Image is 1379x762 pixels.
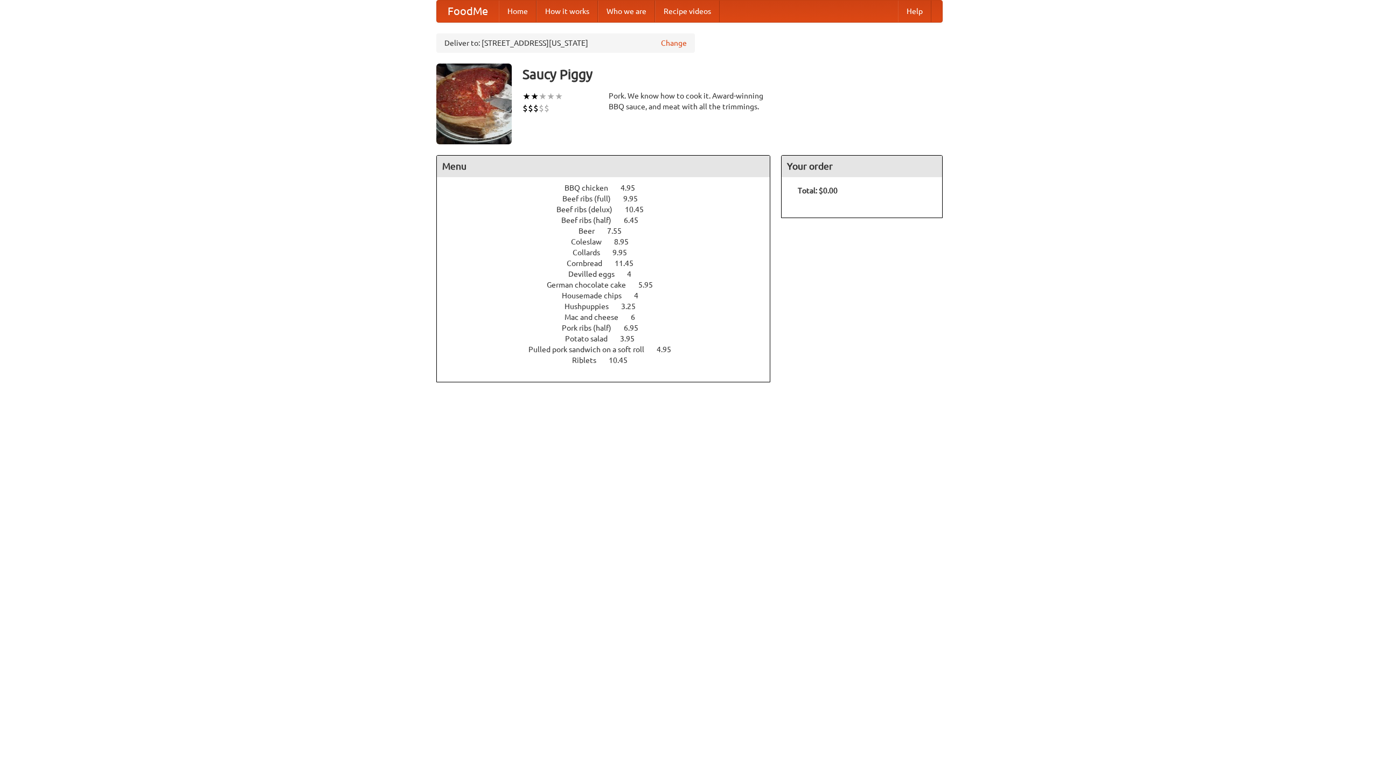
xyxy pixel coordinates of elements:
span: Devilled eggs [568,270,625,278]
a: Home [499,1,537,22]
span: 4.95 [621,184,646,192]
a: Coleslaw 8.95 [571,237,649,246]
span: Hushpuppies [565,302,619,311]
span: Beef ribs (full) [562,194,622,203]
li: ★ [555,90,563,102]
b: Total: $0.00 [798,186,838,195]
a: Cornbread 11.45 [567,259,653,268]
a: Riblets 10.45 [572,356,647,365]
li: ★ [531,90,539,102]
h4: Your order [782,156,942,177]
span: Beef ribs (half) [561,216,622,225]
li: $ [528,102,533,114]
li: $ [523,102,528,114]
h4: Menu [437,156,770,177]
a: Who we are [598,1,655,22]
span: 8.95 [614,237,639,246]
a: Collards 9.95 [573,248,647,257]
a: Potato salad 3.95 [565,334,654,343]
a: How it works [537,1,598,22]
a: BBQ chicken 4.95 [565,184,655,192]
span: 3.25 [621,302,646,311]
div: Deliver to: [STREET_ADDRESS][US_STATE] [436,33,695,53]
a: German chocolate cake 5.95 [547,281,673,289]
li: ★ [547,90,555,102]
a: Beef ribs (full) 9.95 [562,194,658,203]
span: 6.45 [624,216,649,225]
li: ★ [539,90,547,102]
span: 7.55 [607,227,632,235]
span: German chocolate cake [547,281,637,289]
span: 11.45 [615,259,644,268]
h3: Saucy Piggy [523,64,943,85]
span: 4.95 [657,345,682,354]
a: Beef ribs (half) 6.45 [561,216,658,225]
span: Cornbread [567,259,613,268]
span: 3.95 [620,334,645,343]
span: Collards [573,248,611,257]
a: Mac and cheese 6 [565,313,655,321]
a: Recipe videos [655,1,720,22]
span: 9.95 [612,248,638,257]
a: FoodMe [437,1,499,22]
span: Coleslaw [571,237,612,246]
span: 9.95 [623,194,649,203]
a: Pork ribs (half) 6.95 [562,324,658,332]
span: BBQ chicken [565,184,619,192]
img: angular.jpg [436,64,512,144]
span: 10.45 [609,356,638,365]
a: Beef ribs (delux) 10.45 [556,205,664,214]
span: 6 [631,313,646,321]
span: 5.95 [638,281,664,289]
a: Devilled eggs 4 [568,270,651,278]
span: Pulled pork sandwich on a soft roll [528,345,655,354]
a: Housemade chips 4 [562,291,658,300]
span: Mac and cheese [565,313,629,321]
span: Beer [579,227,605,235]
a: Pulled pork sandwich on a soft roll 4.95 [528,345,691,354]
span: 10.45 [625,205,654,214]
li: $ [544,102,549,114]
a: Help [898,1,931,22]
span: Beef ribs (delux) [556,205,623,214]
span: Pork ribs (half) [562,324,622,332]
li: ★ [523,90,531,102]
span: Potato salad [565,334,618,343]
span: Housemade chips [562,291,632,300]
div: Pork. We know how to cook it. Award-winning BBQ sauce, and meat with all the trimmings. [609,90,770,112]
span: 6.95 [624,324,649,332]
span: Riblets [572,356,607,365]
span: 4 [627,270,642,278]
a: Hushpuppies 3.25 [565,302,656,311]
a: Change [661,38,687,48]
li: $ [539,102,544,114]
a: Beer 7.55 [579,227,642,235]
li: $ [533,102,539,114]
span: 4 [634,291,649,300]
